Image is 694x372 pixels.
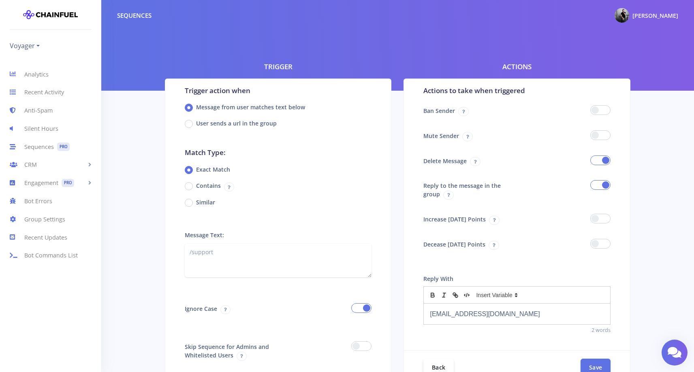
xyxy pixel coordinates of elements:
label: Increase [DATE] Points [417,210,517,229]
a: Voyager [10,39,40,52]
label: Message Text: [185,226,224,244]
img: @AlexGLTM Photo [615,8,629,23]
label: Mute Sender [417,127,517,146]
span: PRO [57,142,70,151]
label: Similar [196,198,215,206]
label: Ban Sender [417,102,517,121]
img: chainfuel-logo [23,6,78,23]
h3: Trigger action when [185,85,250,96]
h3: Actions to take when triggered [423,85,525,96]
label: Decease [DATE] Points [417,236,517,254]
span: [PERSON_NAME] [632,12,678,19]
label: User sends a url in the group [196,119,277,128]
label: Reply to the message in the group [417,177,517,204]
h3: Actions [502,62,532,72]
a: @AlexGLTM Photo [PERSON_NAME] [608,6,678,24]
small: 2 words [423,326,611,334]
label: Contains [196,181,234,191]
label: Skip Sequence for Admins and Whitelisted Users [179,338,278,365]
textarea: /support [185,244,372,277]
label: Ignore Case [179,300,278,319]
div: Sequences [117,11,152,20]
h3: Trigger [264,62,293,72]
label: Delete Message [417,152,517,171]
label: Reply With [423,274,453,283]
p: [EMAIL_ADDRESS][DOMAIN_NAME] [430,308,604,319]
span: PRO [62,179,74,187]
label: Message from user matches text below [196,103,305,111]
label: Exact Match [196,165,230,174]
h3: Match Type: [185,147,226,158]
